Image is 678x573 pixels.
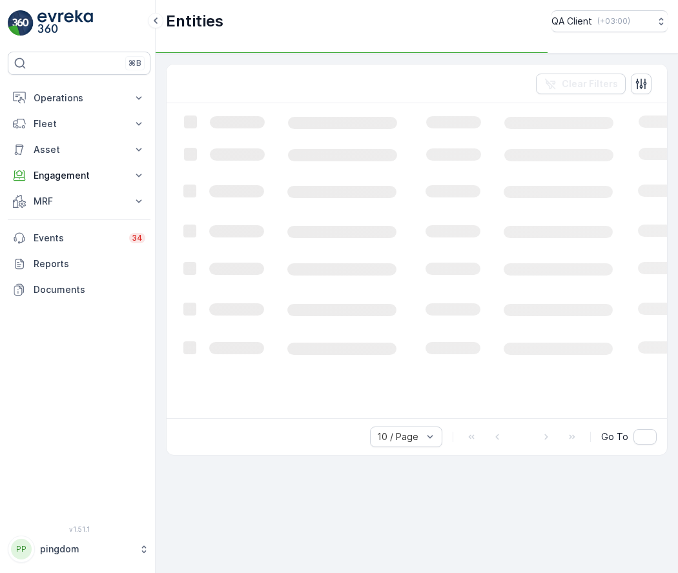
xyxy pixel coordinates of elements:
[34,232,121,245] p: Events
[8,137,150,163] button: Asset
[536,74,626,94] button: Clear Filters
[8,111,150,137] button: Fleet
[562,77,618,90] p: Clear Filters
[166,11,223,32] p: Entities
[8,536,150,563] button: PPpingdom
[40,543,132,556] p: pingdom
[8,188,150,214] button: MRF
[8,10,34,36] img: logo
[8,163,150,188] button: Engagement
[128,58,141,68] p: ⌘B
[34,195,125,208] p: MRF
[34,117,125,130] p: Fleet
[8,277,150,303] a: Documents
[601,430,628,443] span: Go To
[597,16,630,26] p: ( +03:00 )
[34,92,125,105] p: Operations
[34,283,145,296] p: Documents
[132,233,143,243] p: 34
[551,15,592,28] p: QA Client
[37,10,93,36] img: logo_light-DOdMpM7g.png
[11,539,32,559] div: PP
[8,225,150,251] a: Events34
[8,251,150,277] a: Reports
[34,257,145,270] p: Reports
[34,169,125,182] p: Engagement
[551,10,668,32] button: QA Client(+03:00)
[8,525,150,533] span: v 1.51.1
[34,143,125,156] p: Asset
[8,85,150,111] button: Operations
